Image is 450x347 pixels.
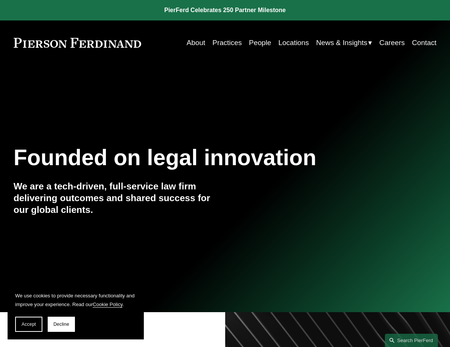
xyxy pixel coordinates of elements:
span: Accept [22,322,36,327]
a: Search this site [385,334,438,347]
span: News & Insights [316,36,367,49]
span: Decline [53,322,69,327]
a: About [187,36,205,50]
a: Contact [412,36,436,50]
button: Decline [48,317,75,332]
section: Cookie banner [8,284,144,339]
a: People [249,36,271,50]
a: folder dropdown [316,36,372,50]
h4: We are a tech-driven, full-service law firm delivering outcomes and shared success for our global... [14,180,225,216]
a: Practices [212,36,242,50]
a: Cookie Policy [93,302,123,307]
p: We use cookies to provide necessary functionality and improve your experience. Read our . [15,291,136,309]
a: Locations [279,36,309,50]
h1: Founded on legal innovation [14,145,366,170]
button: Accept [15,317,42,332]
a: Careers [379,36,405,50]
